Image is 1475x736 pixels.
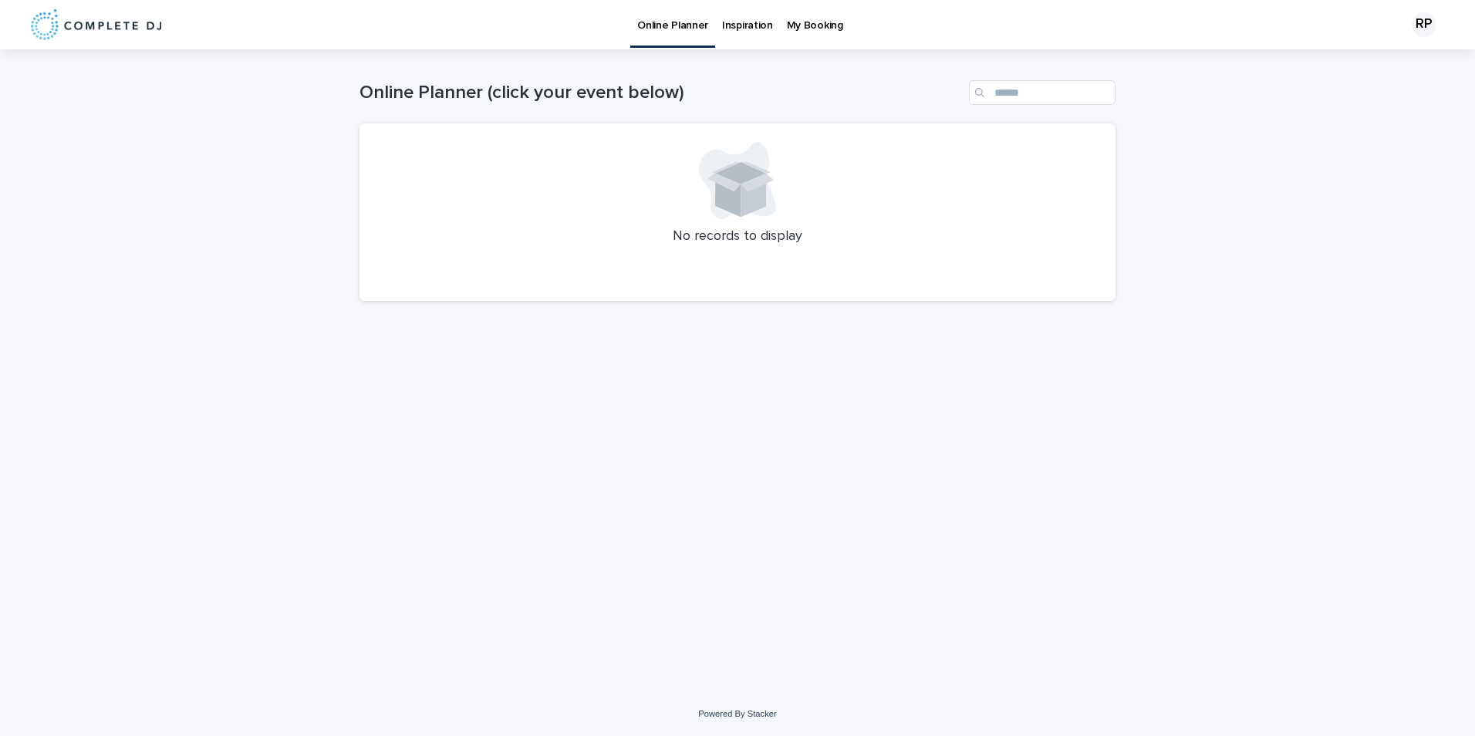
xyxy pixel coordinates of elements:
[1412,12,1436,37] div: RP
[969,80,1116,105] input: Search
[359,82,963,104] h1: Online Planner (click your event below)
[378,228,1097,245] p: No records to display
[698,709,776,718] a: Powered By Stacker
[31,9,161,40] img: 8nP3zCmvR2aWrOmylPw8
